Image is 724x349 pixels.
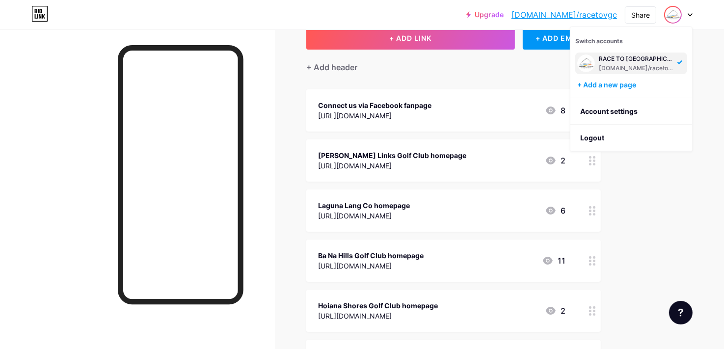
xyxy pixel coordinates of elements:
div: Hoiana Shores Golf Club homepage [318,300,438,311]
div: Ba Na Hills Golf Club homepage [318,250,424,261]
button: + ADD LINK [306,26,515,50]
div: Connect us via Facebook fanpage [318,100,431,110]
div: + Add a new page [577,80,687,90]
div: [DOMAIN_NAME]/racetovgc [599,64,674,72]
div: 11 [542,255,565,267]
div: [URL][DOMAIN_NAME] [318,161,466,171]
div: [URL][DOMAIN_NAME] [318,211,410,221]
div: 8 [545,105,565,116]
div: [URL][DOMAIN_NAME] [318,311,438,321]
div: 2 [545,305,565,317]
div: 6 [545,205,565,216]
div: Laguna Lang Co homepage [318,200,410,211]
div: [PERSON_NAME] Links Golf Club homepage [318,150,466,161]
div: 2 [545,155,565,166]
img: Links VietNam Montgomerie [665,7,681,23]
li: Logout [570,125,692,151]
div: + Add header [306,61,357,73]
div: [URL][DOMAIN_NAME] [318,110,431,121]
div: Share [631,10,650,20]
div: + ADD EMBED [523,26,601,50]
span: + ADD LINK [389,34,431,42]
a: Upgrade [466,11,504,19]
div: RACE TO [GEOGRAPHIC_DATA] [599,55,674,63]
img: Links VietNam Montgomerie [577,54,595,72]
a: [DOMAIN_NAME]/racetovgc [511,9,617,21]
div: [URL][DOMAIN_NAME] [318,261,424,271]
a: Account settings [570,98,692,125]
span: Switch accounts [575,37,623,45]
